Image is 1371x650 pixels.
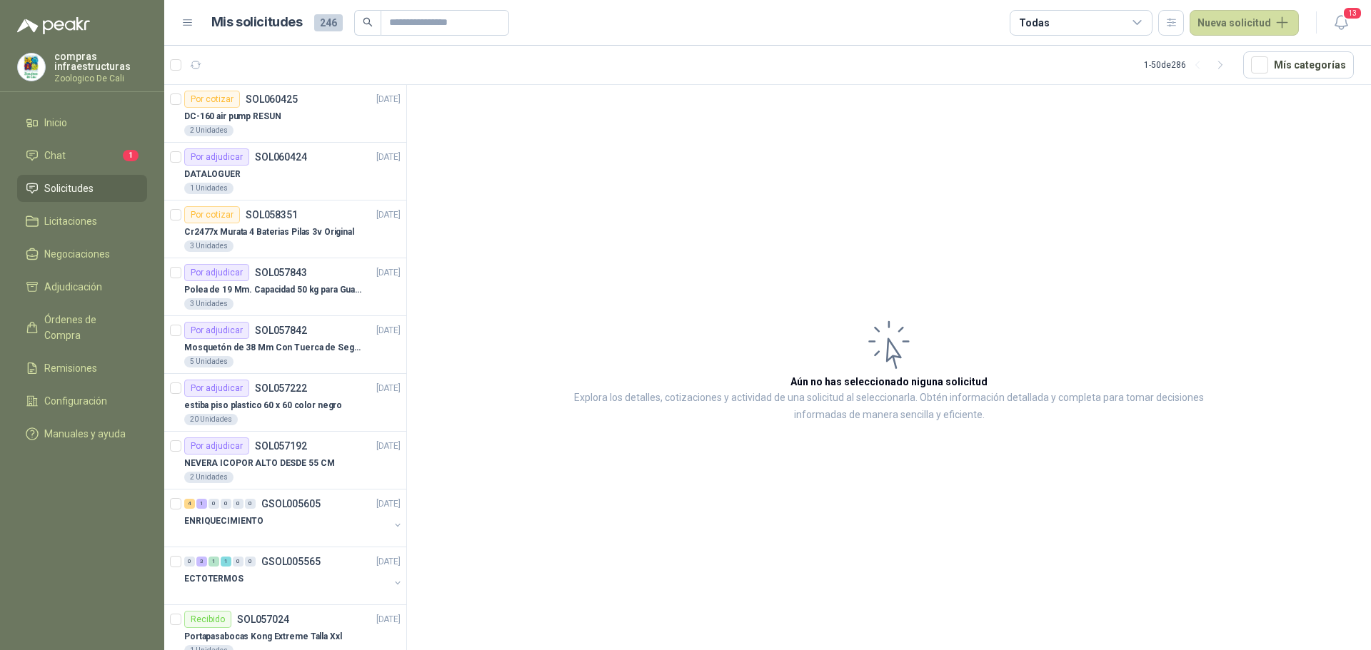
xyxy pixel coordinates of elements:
div: 1 - 50 de 286 [1144,54,1232,76]
span: Manuales y ayuda [44,426,126,442]
a: 4 1 0 0 0 0 GSOL005605[DATE] ENRIQUECIMIENTO [184,495,403,541]
a: Adjudicación [17,273,147,300]
p: SOL057843 [255,268,307,278]
p: [DATE] [376,382,401,395]
div: 20 Unidades [184,414,238,425]
h1: Mis solicitudes [211,12,303,33]
div: 0 [245,557,256,567]
p: SOL057192 [255,441,307,451]
a: Por adjudicarSOL060424[DATE] DATALOGUER1 Unidades [164,143,406,200]
div: 5 Unidades [184,356,233,367]
p: [DATE] [376,324,401,337]
button: Nueva solicitud [1190,10,1299,36]
p: SOL060425 [246,94,298,104]
div: Por adjudicar [184,264,249,281]
div: Por cotizar [184,206,240,223]
div: 3 Unidades [184,298,233,310]
div: Por adjudicar [184,148,249,166]
a: Por adjudicarSOL057842[DATE] Mosquetón de 38 Mm Con Tuerca de Seguridad. Carga 100 kg5 Unidades [164,316,406,374]
p: ECTOTERMOS [184,572,243,586]
span: Negociaciones [44,246,110,262]
a: Solicitudes [17,175,147,202]
a: Por cotizarSOL060425[DATE] DC-160 air pump RESUN2 Unidades [164,85,406,143]
p: [DATE] [376,555,401,569]
p: [DATE] [376,613,401,626]
img: Logo peakr [17,17,90,34]
div: 2 Unidades [184,125,233,136]
span: Solicitudes [44,181,94,196]
p: [DATE] [376,93,401,106]
p: Explora los detalles, cotizaciones y actividad de una solicitud al seleccionarla. Obtén informaci... [550,390,1228,424]
p: SOL060424 [255,152,307,162]
p: compras infraestructuras [54,51,147,71]
span: Adjudicación [44,279,102,295]
a: Por adjudicarSOL057222[DATE] estiba piso plastico 60 x 60 color negro20 Unidades [164,374,406,432]
a: Inicio [17,109,147,136]
p: NEVERA ICOPOR ALTO DESDE 55 CM [184,457,334,470]
a: Por adjudicarSOL057192[DATE] NEVERA ICOPOR ALTO DESDE 55 CM2 Unidades [164,432,406,489]
button: 13 [1328,10,1354,36]
p: [DATE] [376,266,401,280]
div: 1 [209,557,219,567]
div: 0 [233,499,243,509]
div: 1 [196,499,207,509]
a: Por adjudicarSOL057843[DATE] Polea de 19 Mm. Capacidad 50 kg para Guaya. Cable O [GEOGRAPHIC_DATA... [164,258,406,316]
span: Órdenes de Compra [44,312,134,343]
p: Polea de 19 Mm. Capacidad 50 kg para Guaya. Cable O [GEOGRAPHIC_DATA] [184,283,362,297]
a: Órdenes de Compra [17,306,147,349]
div: 2 Unidades [184,472,233,483]
div: 4 [184,499,195,509]
a: Remisiones [17,355,147,382]
p: [DATE] [376,440,401,453]
p: SOL057222 [255,383,307,393]
a: Por cotizarSOL058351[DATE] Cr2477x Murata 4 Baterias Pilas 3v Original3 Unidades [164,200,406,258]
div: 3 Unidades [184,240,233,252]
div: 0 [245,499,256,509]
p: DC-160 air pump RESUN [184,110,281,123]
div: 0 [209,499,219,509]
p: SOL057842 [255,325,307,335]
div: 0 [233,557,243,567]
button: Mís categorías [1243,51,1354,78]
p: Portapasabocas Kong Extreme Talla Xxl [184,630,342,644]
div: Por adjudicar [184,380,249,397]
span: Inicio [44,115,67,131]
p: Mosquetón de 38 Mm Con Tuerca de Seguridad. Carga 100 kg [184,341,362,355]
div: 0 [184,557,195,567]
span: Remisiones [44,360,97,376]
span: 1 [123,150,139,161]
p: [DATE] [376,151,401,164]
div: Por adjudicar [184,322,249,339]
p: SOL058351 [246,210,298,220]
div: Recibido [184,611,231,628]
span: Licitaciones [44,213,97,229]
a: Configuración [17,387,147,415]
span: Chat [44,148,66,163]
div: 0 [221,499,231,509]
span: search [363,17,373,27]
a: Negociaciones [17,240,147,268]
a: Manuales y ayuda [17,420,147,447]
div: 3 [196,557,207,567]
p: SOL057024 [237,614,289,624]
p: estiba piso plastico 60 x 60 color negro [184,399,342,412]
span: 246 [314,14,343,31]
p: DATALOGUER [184,168,241,181]
span: 13 [1342,6,1362,20]
span: Configuración [44,393,107,409]
a: Licitaciones [17,208,147,235]
p: Zoologico De Cali [54,74,147,83]
a: 0 3 1 1 0 0 GSOL005565[DATE] ECTOTERMOS [184,553,403,599]
a: Chat1 [17,142,147,169]
p: GSOL005605 [261,499,321,509]
div: 1 [221,557,231,567]
p: [DATE] [376,208,401,222]
p: ENRIQUECIMIENTO [184,514,263,528]
div: Todas [1019,15,1049,31]
div: 1 Unidades [184,183,233,194]
h3: Aún no has seleccionado niguna solicitud [790,374,988,390]
img: Company Logo [18,54,45,81]
p: Cr2477x Murata 4 Baterias Pilas 3v Original [184,225,354,239]
p: GSOL005565 [261,557,321,567]
p: [DATE] [376,497,401,511]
